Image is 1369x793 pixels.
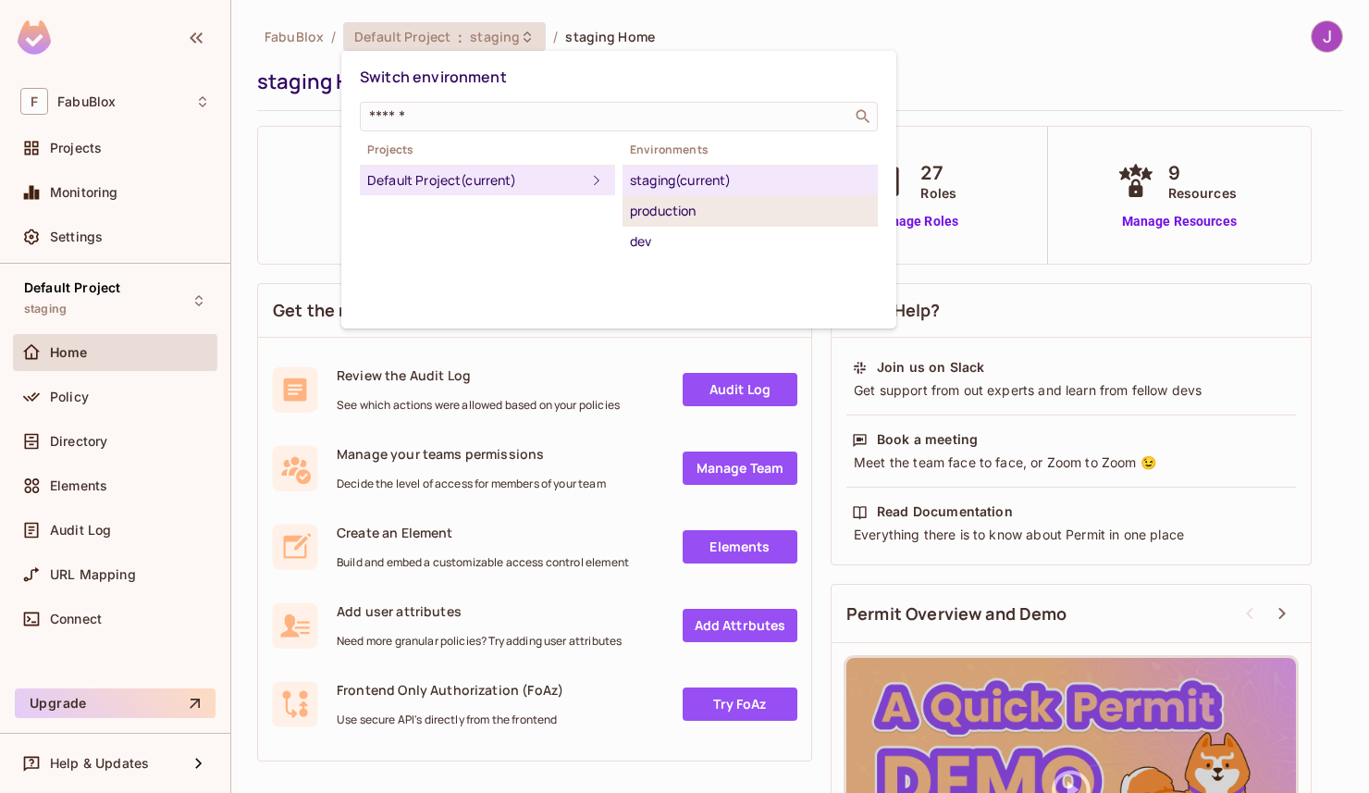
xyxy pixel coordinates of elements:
span: Environments [623,142,878,157]
div: dev [630,230,870,253]
div: Default Project (current) [367,169,586,192]
span: Projects [360,142,615,157]
div: staging (current) [630,169,870,192]
span: Switch environment [360,67,507,87]
div: production [630,200,870,222]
